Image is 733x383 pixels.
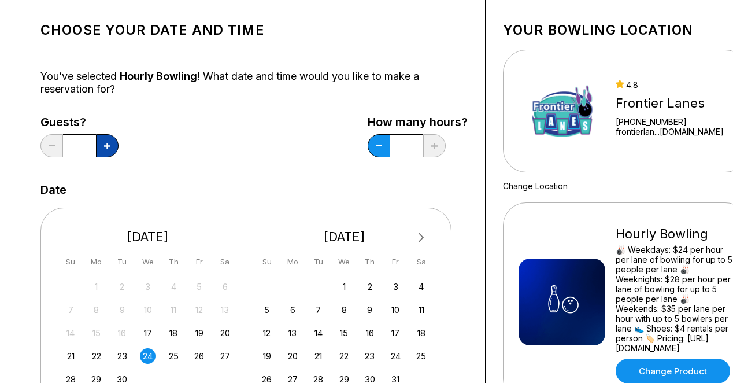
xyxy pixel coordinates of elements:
[63,348,79,364] div: Choose Sunday, September 21st, 2025
[88,348,104,364] div: Choose Monday, September 22nd, 2025
[259,348,275,364] div: Choose Sunday, October 19th, 2025
[166,348,182,364] div: Choose Thursday, September 25th, 2025
[217,348,233,364] div: Choose Saturday, September 27th, 2025
[191,302,207,318] div: Not available Friday, September 12th, 2025
[310,254,326,270] div: Tu
[114,254,130,270] div: Tu
[336,279,352,294] div: Choose Wednesday, October 1st, 2025
[166,254,182,270] div: Th
[40,183,66,196] label: Date
[191,348,207,364] div: Choose Friday, September 26th, 2025
[285,325,301,341] div: Choose Monday, October 13th, 2025
[217,302,233,318] div: Not available Saturday, September 13th, 2025
[217,325,233,341] div: Choose Saturday, September 20th, 2025
[388,254,403,270] div: Fr
[191,254,207,270] div: Fr
[140,279,156,294] div: Not available Wednesday, September 3rd, 2025
[362,325,377,341] div: Choose Thursday, October 16th, 2025
[166,279,182,294] div: Not available Thursday, September 4th, 2025
[63,254,79,270] div: Su
[140,325,156,341] div: Choose Wednesday, September 17th, 2025
[88,254,104,270] div: Mo
[388,348,403,364] div: Choose Friday, October 24th, 2025
[388,325,403,341] div: Choose Friday, October 17th, 2025
[166,302,182,318] div: Not available Thursday, September 11th, 2025
[88,279,104,294] div: Not available Monday, September 1st, 2025
[140,348,156,364] div: Choose Wednesday, September 24th, 2025
[336,254,352,270] div: We
[616,127,724,137] a: frontierlan...[DOMAIN_NAME]
[503,181,568,191] a: Change Location
[336,348,352,364] div: Choose Wednesday, October 22nd, 2025
[616,117,724,127] div: [PHONE_NUMBER]
[259,254,275,270] div: Su
[114,279,130,294] div: Not available Tuesday, September 2nd, 2025
[413,302,429,318] div: Choose Saturday, October 11th, 2025
[285,254,301,270] div: Mo
[519,259,605,345] img: Hourly Bowling
[114,325,130,341] div: Not available Tuesday, September 16th, 2025
[88,325,104,341] div: Not available Monday, September 15th, 2025
[191,279,207,294] div: Not available Friday, September 5th, 2025
[58,229,238,245] div: [DATE]
[40,70,468,95] div: You’ve selected ! What date and time would you like to make a reservation for?
[63,325,79,341] div: Not available Sunday, September 14th, 2025
[166,325,182,341] div: Choose Thursday, September 18th, 2025
[368,116,468,128] label: How many hours?
[285,302,301,318] div: Choose Monday, October 6th, 2025
[616,95,724,111] div: Frontier Lanes
[40,22,468,38] h1: Choose your Date and time
[310,325,326,341] div: Choose Tuesday, October 14th, 2025
[413,325,429,341] div: Choose Saturday, October 18th, 2025
[413,254,429,270] div: Sa
[362,254,377,270] div: Th
[412,229,431,247] button: Next Month
[413,279,429,294] div: Choose Saturday, October 4th, 2025
[388,302,403,318] div: Choose Friday, October 10th, 2025
[388,279,403,294] div: Choose Friday, October 3rd, 2025
[191,325,207,341] div: Choose Friday, September 19th, 2025
[259,325,275,341] div: Choose Sunday, October 12th, 2025
[616,245,733,353] div: 🎳 Weekdays: $24 per hour per lane of bowling for up to 5 people per lane 🎳 Weeknights: $28 per ho...
[362,348,377,364] div: Choose Thursday, October 23rd, 2025
[217,254,233,270] div: Sa
[140,302,156,318] div: Not available Wednesday, September 10th, 2025
[120,70,197,82] span: Hourly Bowling
[255,229,434,245] div: [DATE]
[217,279,233,294] div: Not available Saturday, September 6th, 2025
[616,80,724,90] div: 4.8
[88,302,104,318] div: Not available Monday, September 8th, 2025
[310,348,326,364] div: Choose Tuesday, October 21st, 2025
[519,68,605,154] img: Frontier Lanes
[336,302,352,318] div: Choose Wednesday, October 8th, 2025
[140,254,156,270] div: We
[362,279,377,294] div: Choose Thursday, October 2nd, 2025
[63,302,79,318] div: Not available Sunday, September 7th, 2025
[259,302,275,318] div: Choose Sunday, October 5th, 2025
[114,302,130,318] div: Not available Tuesday, September 9th, 2025
[336,325,352,341] div: Choose Wednesday, October 15th, 2025
[114,348,130,364] div: Choose Tuesday, September 23rd, 2025
[40,116,119,128] label: Guests?
[310,302,326,318] div: Choose Tuesday, October 7th, 2025
[616,226,733,242] div: Hourly Bowling
[285,348,301,364] div: Choose Monday, October 20th, 2025
[362,302,377,318] div: Choose Thursday, October 9th, 2025
[413,348,429,364] div: Choose Saturday, October 25th, 2025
